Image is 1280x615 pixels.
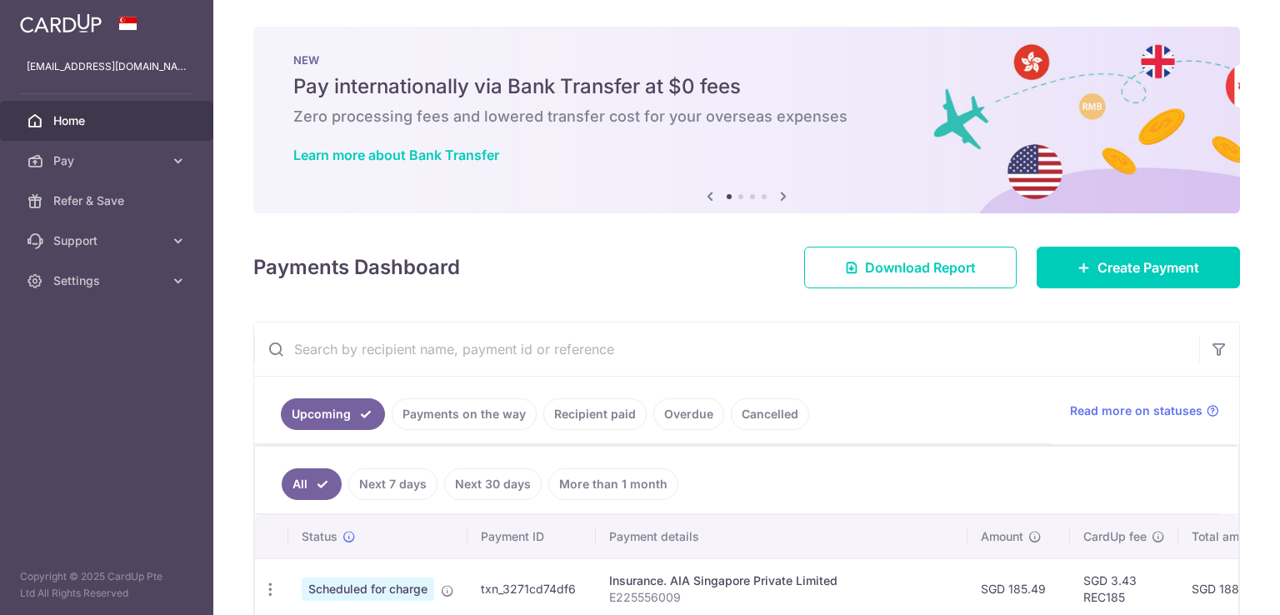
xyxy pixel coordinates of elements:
[27,58,187,75] p: [EMAIL_ADDRESS][DOMAIN_NAME]
[596,515,967,558] th: Payment details
[293,147,499,163] a: Learn more about Bank Transfer
[1070,402,1202,419] span: Read more on statuses
[281,398,385,430] a: Upcoming
[53,112,163,129] span: Home
[548,468,678,500] a: More than 1 month
[302,528,337,545] span: Status
[293,107,1200,127] h6: Zero processing fees and lowered transfer cost for your overseas expenses
[804,247,1017,288] a: Download Report
[981,528,1023,545] span: Amount
[1192,528,1247,545] span: Total amt.
[1097,257,1199,277] span: Create Payment
[348,468,437,500] a: Next 7 days
[444,468,542,500] a: Next 30 days
[543,398,647,430] a: Recipient paid
[731,398,809,430] a: Cancelled
[865,257,976,277] span: Download Report
[1070,402,1219,419] a: Read more on statuses
[1083,528,1147,545] span: CardUp fee
[53,232,163,249] span: Support
[302,577,434,601] span: Scheduled for charge
[653,398,724,430] a: Overdue
[253,27,1240,213] img: Bank transfer banner
[254,322,1199,376] input: Search by recipient name, payment id or reference
[467,515,596,558] th: Payment ID
[293,73,1200,100] h5: Pay internationally via Bank Transfer at $0 fees
[609,589,954,606] p: E225556009
[282,468,342,500] a: All
[392,398,537,430] a: Payments on the way
[53,272,163,289] span: Settings
[53,152,163,169] span: Pay
[53,192,163,209] span: Refer & Save
[253,252,460,282] h4: Payments Dashboard
[20,13,102,33] img: CardUp
[293,53,1200,67] p: NEW
[609,572,954,589] div: Insurance. AIA Singapore Private Limited
[1037,247,1240,288] a: Create Payment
